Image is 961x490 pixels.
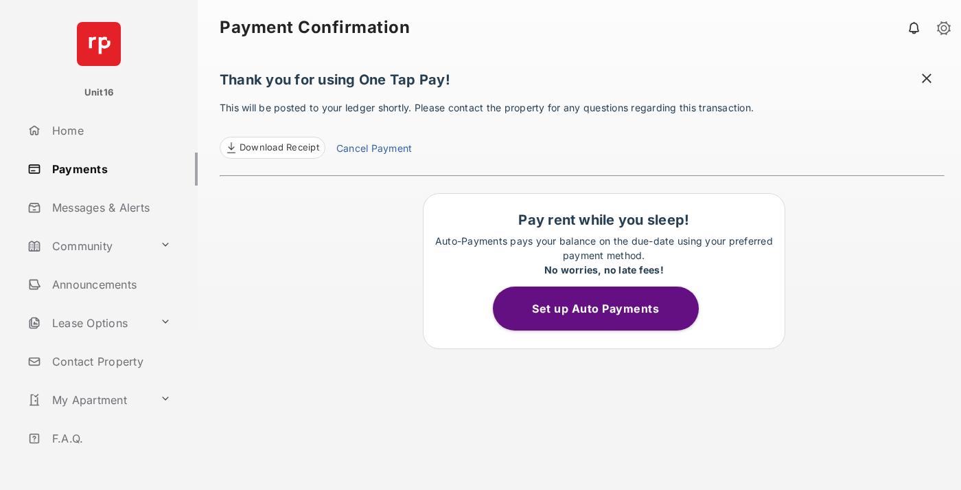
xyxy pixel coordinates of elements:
a: Home [22,114,198,147]
a: Cancel Payment [336,141,412,159]
button: Set up Auto Payments [493,287,699,331]
a: Download Receipt [220,137,325,159]
a: F.A.Q. [22,422,198,455]
a: My Apartment [22,383,154,416]
a: Set up Auto Payments [493,302,715,315]
p: Unit16 [84,86,114,100]
a: Contact Property [22,345,198,378]
h1: Thank you for using One Tap Pay! [220,71,945,95]
p: Auto-Payments pays your balance on the due-date using your preferred payment method. [430,234,778,277]
h1: Pay rent while you sleep! [430,212,778,228]
a: Messages & Alerts [22,191,198,224]
a: Lease Options [22,307,154,339]
img: svg+xml;base64,PHN2ZyB4bWxucz0iaHR0cDovL3d3dy53My5vcmcvMjAwMC9zdmciIHdpZHRoPSI2NCIgaGVpZ2h0PSI2NC... [77,22,121,66]
strong: Payment Confirmation [220,19,410,36]
p: This will be posted to your ledger shortly. Please contact the property for any questions regardi... [220,100,945,159]
a: Payments [22,153,198,186]
span: Download Receipt [240,141,319,155]
a: Community [22,230,154,263]
div: No worries, no late fees! [430,263,778,277]
a: Announcements [22,268,198,301]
